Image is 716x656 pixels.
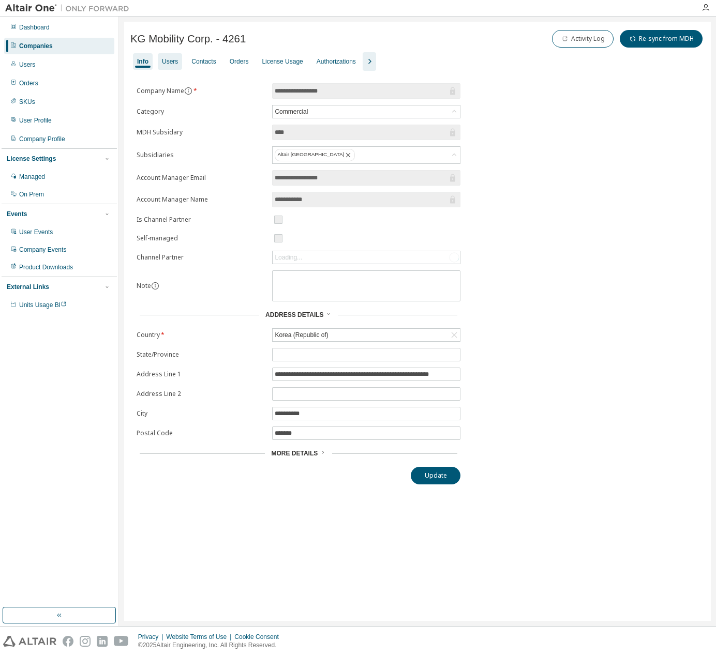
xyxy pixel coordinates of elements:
[162,57,178,66] div: Users
[19,228,53,236] div: User Events
[275,149,355,161] div: Altair [GEOGRAPHIC_DATA]
[273,147,460,163] div: Altair [GEOGRAPHIC_DATA]
[137,370,266,378] label: Address Line 1
[191,57,216,66] div: Contacts
[63,636,73,647] img: facebook.svg
[130,33,246,45] span: KG Mobility Corp. - 4261
[19,135,65,143] div: Company Profile
[19,23,50,32] div: Dashboard
[19,263,73,271] div: Product Downloads
[80,636,91,647] img: instagram.svg
[114,636,129,647] img: youtube.svg
[7,155,56,163] div: License Settings
[137,253,266,262] label: Channel Partner
[7,283,49,291] div: External Links
[97,636,108,647] img: linkedin.svg
[137,57,148,66] div: Info
[273,251,460,264] div: Loading...
[19,60,35,69] div: Users
[137,350,266,359] label: State/Province
[19,79,38,87] div: Orders
[275,253,302,262] div: Loading...
[411,467,460,484] button: Update
[273,329,460,341] div: Korea (Republic of)
[273,105,460,118] div: Commercial
[271,450,318,457] span: More Details
[137,128,266,136] label: MDH Subsidary
[137,151,266,159] label: Subsidiaries
[3,636,56,647] img: altair_logo.svg
[137,195,266,204] label: Account Manager Name
[184,87,192,95] button: information
[137,331,266,339] label: Country
[19,173,45,181] div: Managed
[19,116,52,125] div: User Profile
[19,246,66,254] div: Company Events
[19,190,44,199] div: On Prem
[19,301,67,309] span: Units Usage BI
[137,216,266,224] label: Is Channel Partner
[137,429,266,437] label: Postal Code
[273,106,309,117] div: Commercial
[7,210,27,218] div: Events
[5,3,135,13] img: Altair One
[137,390,266,398] label: Address Line 2
[137,87,266,95] label: Company Name
[230,57,249,66] div: Orders
[137,409,266,418] label: City
[137,281,151,290] label: Note
[138,641,285,650] p: © 2025 Altair Engineering, Inc. All Rights Reserved.
[19,98,35,106] div: SKUs
[19,42,53,50] div: Companies
[620,30,703,48] button: Re-sync from MDH
[138,633,166,641] div: Privacy
[262,57,303,66] div: License Usage
[317,57,356,66] div: Authorizations
[166,633,234,641] div: Website Terms of Use
[273,329,330,341] div: Korea (Republic of)
[137,234,266,242] label: Self-managed
[151,282,159,290] button: information
[137,174,266,182] label: Account Manager Email
[137,108,266,116] label: Category
[234,633,285,641] div: Cookie Consent
[265,311,323,318] span: Address Details
[552,30,614,48] button: Activity Log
